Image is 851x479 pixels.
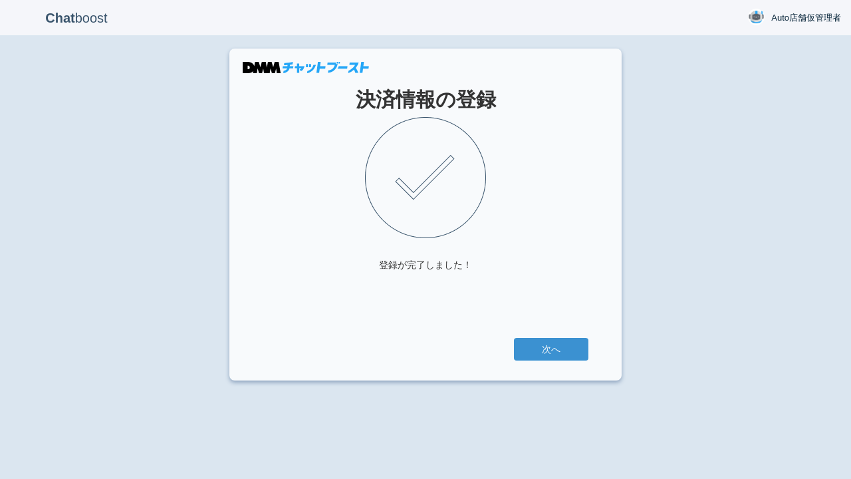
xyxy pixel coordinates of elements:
[45,11,74,25] b: Chat
[771,11,841,25] span: Auto店舗仮管理者
[10,1,143,35] p: boost
[514,338,588,361] a: 次へ
[263,88,588,110] h1: 決済情報の登録
[748,9,765,25] img: User Image
[243,62,369,73] img: DMMチャットブースト
[365,117,486,238] img: check.png
[379,258,472,271] div: 登録が完了しました！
